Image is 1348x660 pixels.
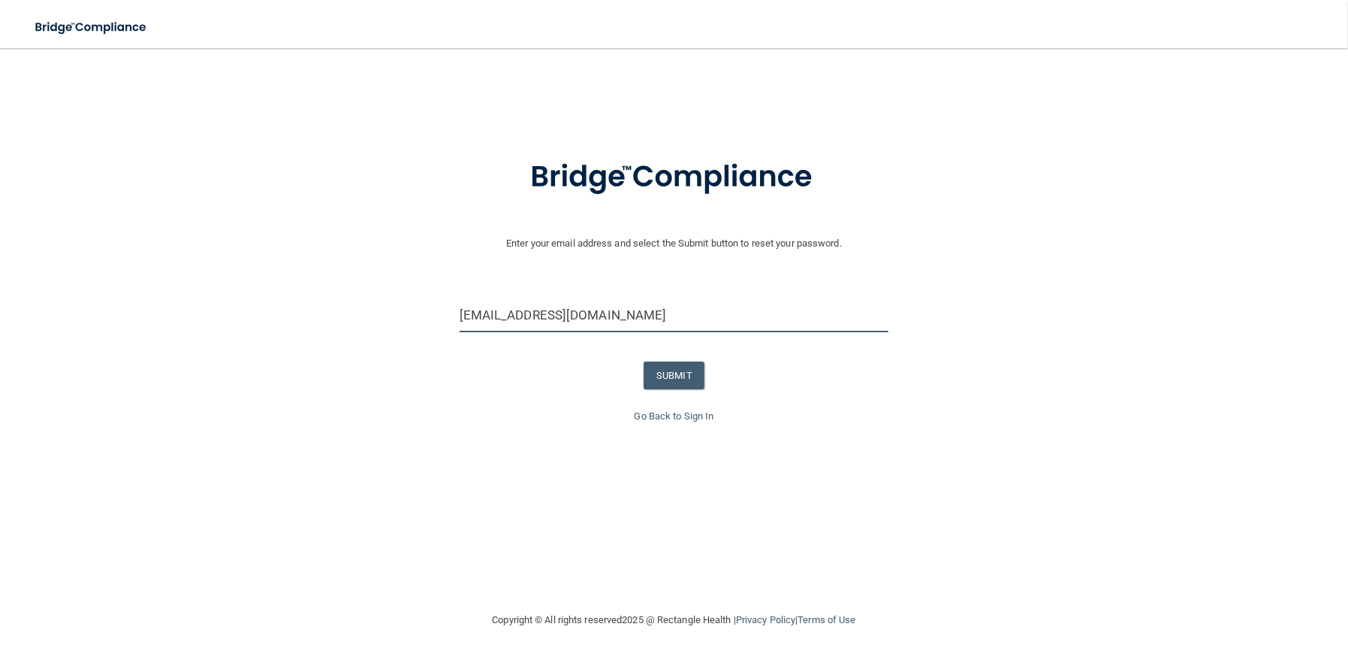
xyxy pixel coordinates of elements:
[635,410,714,422] a: Go Back to Sign In
[460,298,889,332] input: Email
[644,362,704,389] button: SUBMIT
[499,138,849,216] img: bridge_compliance_login_screen.278c3ca4.svg
[798,614,855,625] a: Terms of Use
[1273,556,1330,613] iframe: Drift Widget Chat Controller
[736,614,795,625] a: Privacy Policy
[400,596,948,644] div: Copyright © All rights reserved 2025 @ Rectangle Health | |
[23,12,161,43] img: bridge_compliance_login_screen.278c3ca4.svg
